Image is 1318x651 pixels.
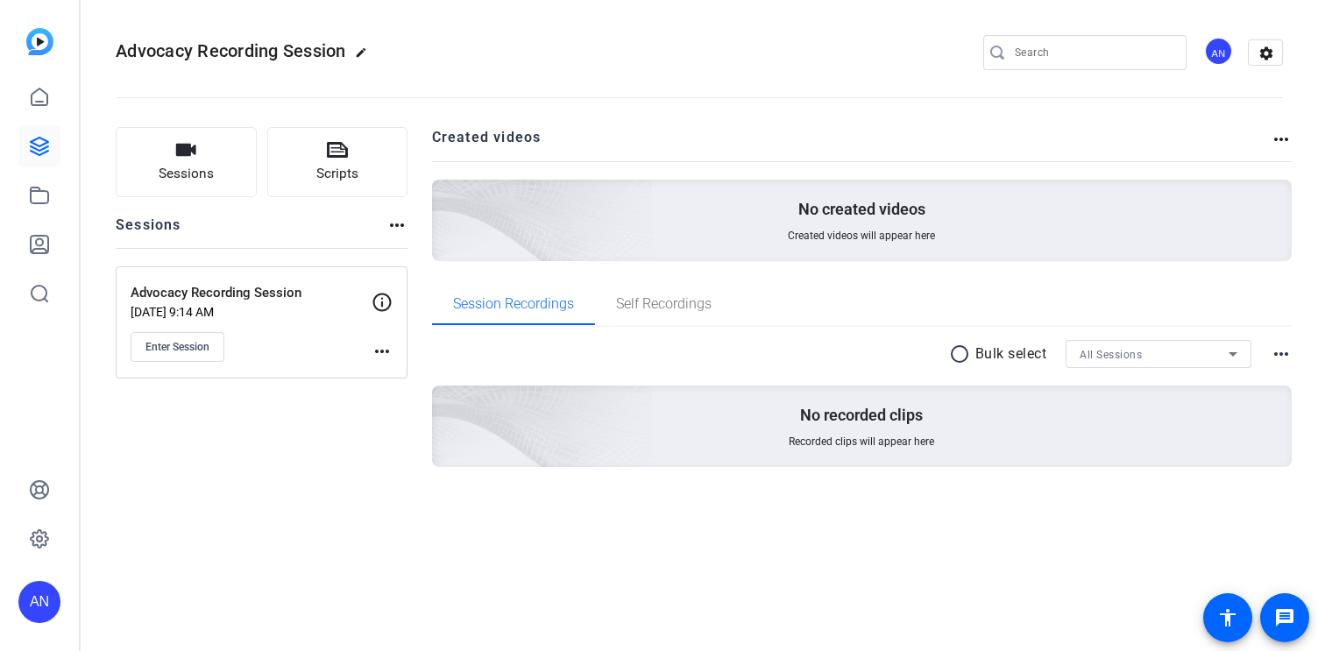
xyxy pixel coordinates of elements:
p: Advocacy Recording Session [131,283,372,303]
span: Sessions [159,164,214,184]
ngx-avatar: Adrian Nuno [1204,37,1235,67]
button: Sessions [116,127,257,197]
span: Created videos will appear here [788,229,935,243]
p: [DATE] 9:14 AM [131,305,372,319]
span: Advocacy Recording Session [116,40,346,61]
mat-icon: more_horiz [1271,343,1292,364]
h2: Created videos [432,127,1272,161]
mat-icon: message [1274,607,1295,628]
mat-icon: settings [1249,40,1284,67]
img: embarkstudio-empty-session.png [236,212,654,592]
img: blue-gradient.svg [26,28,53,55]
mat-icon: edit [355,46,376,67]
div: AN [18,581,60,623]
span: Session Recordings [453,297,574,311]
span: Scripts [316,164,358,184]
input: Search [1015,42,1173,63]
mat-icon: more_horiz [372,341,393,362]
mat-icon: radio_button_unchecked [949,343,975,364]
span: Self Recordings [616,297,712,311]
p: No created videos [798,199,925,220]
p: No recorded clips [800,405,923,426]
img: Creted videos background [236,6,654,386]
span: All Sessions [1080,349,1142,361]
button: Enter Session [131,332,224,362]
mat-icon: more_horiz [386,215,407,236]
p: Bulk select [975,343,1047,364]
span: Enter Session [145,340,209,354]
mat-icon: more_horiz [1271,129,1292,150]
span: Recorded clips will appear here [789,435,934,449]
div: AN [1204,37,1233,66]
mat-icon: accessibility [1217,607,1238,628]
button: Scripts [267,127,408,197]
h2: Sessions [116,215,181,248]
